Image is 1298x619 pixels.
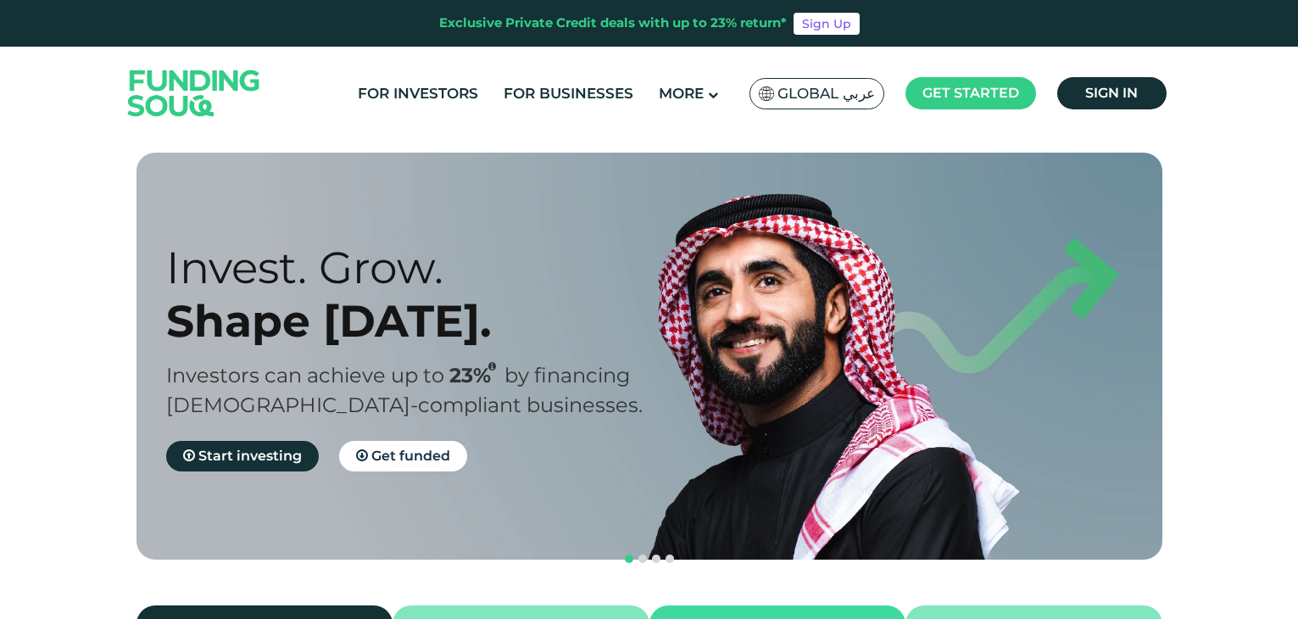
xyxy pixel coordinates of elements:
span: Start investing [198,448,302,464]
a: Sign in [1057,77,1167,109]
span: Global عربي [777,84,875,103]
a: For Businesses [499,80,638,108]
a: For Investors [354,80,482,108]
span: More [659,85,704,102]
span: Investors can achieve up to [166,363,444,388]
a: Sign Up [794,13,860,35]
div: Exclusive Private Credit deals with up to 23% return* [439,14,787,33]
button: navigation [636,552,649,566]
span: Get started [922,85,1019,101]
span: Sign in [1085,85,1138,101]
button: navigation [622,552,636,566]
div: Invest. Grow. [166,241,679,294]
button: navigation [663,552,677,566]
img: SA Flag [759,86,774,101]
div: Shape [DATE]. [166,294,679,348]
a: Start investing [166,441,319,471]
a: Get funded [339,441,467,471]
span: Get funded [371,448,450,464]
img: Logo [111,50,277,136]
button: navigation [649,552,663,566]
i: 23% IRR (expected) ~ 15% Net yield (expected) [488,362,496,371]
span: 23% [449,363,504,388]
